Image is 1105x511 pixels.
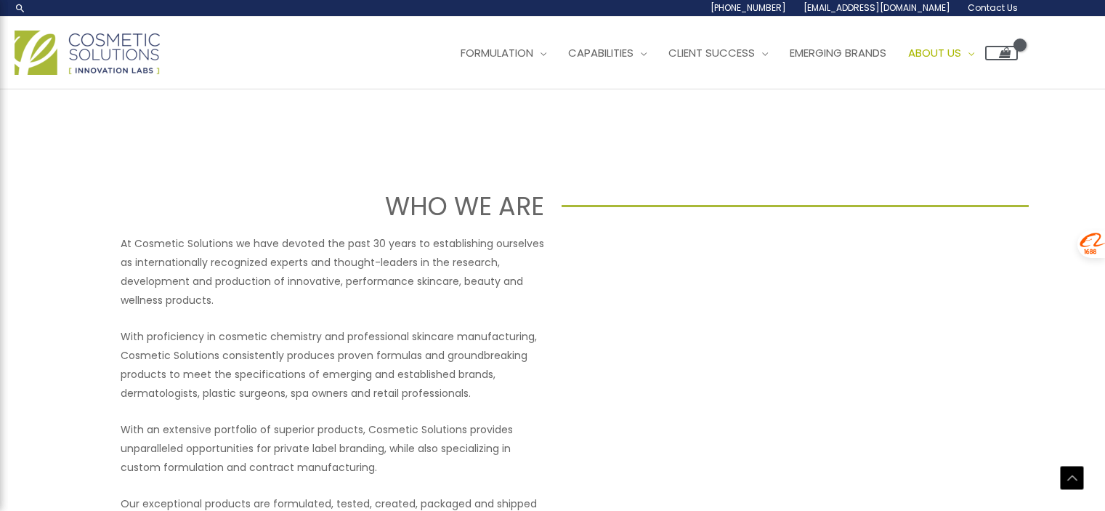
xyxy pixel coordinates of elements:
a: Client Success [657,31,779,75]
span: [EMAIL_ADDRESS][DOMAIN_NAME] [804,1,950,14]
p: With an extensive portfolio of superior products, Cosmetic Solutions provides unparalleled opport... [121,420,544,477]
img: Cosmetic Solutions Logo [15,31,160,75]
a: About Us [897,31,985,75]
span: Emerging Brands [790,45,886,60]
span: Contact Us [968,1,1018,14]
span: Formulation [461,45,533,60]
span: About Us [908,45,961,60]
iframe: Get to know Cosmetic Solutions Private Label Skin Care [562,234,985,472]
p: At Cosmetic Solutions we have devoted the past 30 years to establishing ourselves as internationa... [121,234,544,310]
a: Capabilities [557,31,657,75]
p: With proficiency in cosmetic chemistry and professional skincare manufacturing, Cosmetic Solution... [121,327,544,403]
span: Capabilities [568,45,634,60]
h1: WHO WE ARE [76,188,544,224]
a: View Shopping Cart, empty [985,46,1018,60]
span: [PHONE_NUMBER] [711,1,786,14]
a: Search icon link [15,2,26,14]
a: Emerging Brands [779,31,897,75]
nav: Site Navigation [439,31,1018,75]
span: Client Success [668,45,755,60]
a: Formulation [450,31,557,75]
